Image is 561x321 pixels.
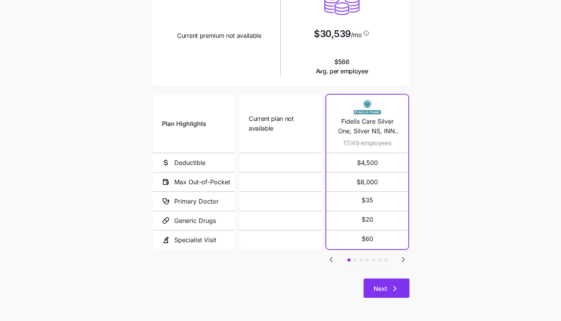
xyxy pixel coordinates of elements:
span: /mo [351,32,362,38]
span: Next [374,284,387,293]
span: $20 [362,215,373,224]
span: $4,500 [335,153,399,172]
span: $60 [362,234,373,244]
span: Current plan not available [249,114,312,133]
span: Specialist Visit [174,235,216,245]
span: 17/49 employees [343,138,391,148]
button: Next [364,279,409,298]
span: Max Out-of-Pocket [174,177,230,187]
img: Carrier [352,99,383,114]
span: Avg. per employee [316,66,368,76]
span: $35 [362,195,373,205]
svg: Go to next slide [399,255,408,264]
span: $8,000 [335,173,399,191]
svg: Go to previous slide [327,255,336,264]
span: $566 [316,57,368,76]
span: Plan Highlights [162,119,206,129]
span: Fidelis Care Silver One, Silver NS, INN, Free Telehealth DP [335,117,399,136]
span: Current premium not available [177,31,261,41]
span: Primary Doctor [174,197,219,206]
button: Go to previous slide [326,255,336,265]
span: Generic Drugs [174,216,216,226]
button: Go to next slide [398,255,408,265]
span: $30,539 [314,29,351,39]
span: Deductible [174,158,206,168]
